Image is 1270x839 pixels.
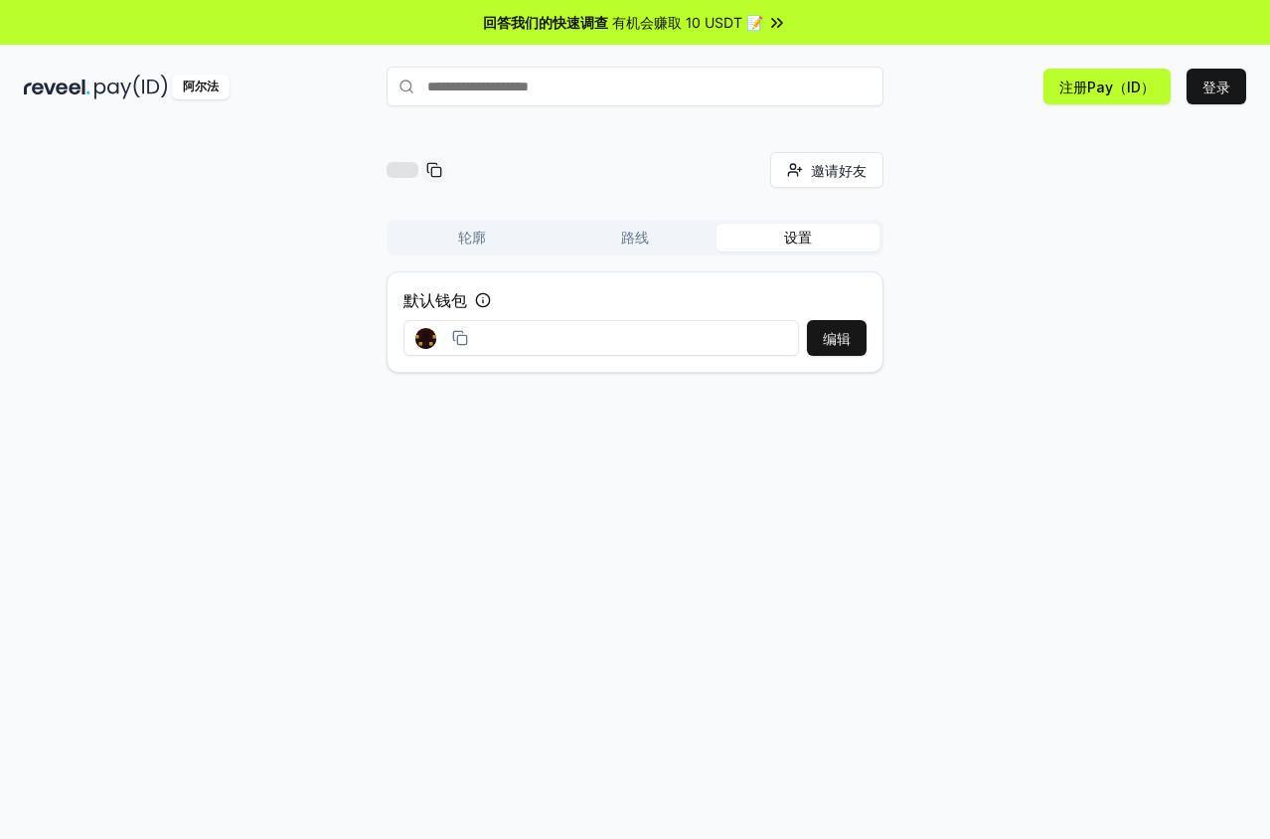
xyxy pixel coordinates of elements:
button: 路线 [554,224,716,252]
button: 设置 [716,224,879,252]
span: 邀请好友 [811,160,867,181]
button: 注册Pay（ID） [1043,69,1171,104]
img: reveel_dark [24,75,90,99]
button: 编辑 [807,320,867,356]
button: 邀请好友 [770,152,883,188]
div: 阿尔法 [172,75,230,99]
span: 有机会赚取 10 USDT 📝 [612,12,763,33]
img: pay_id [94,75,168,99]
button: 轮廓 [391,224,554,252]
label: 默认钱包 [403,288,467,312]
button: 登录 [1187,69,1246,104]
span: 回答我们的快速调查 [483,12,608,33]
